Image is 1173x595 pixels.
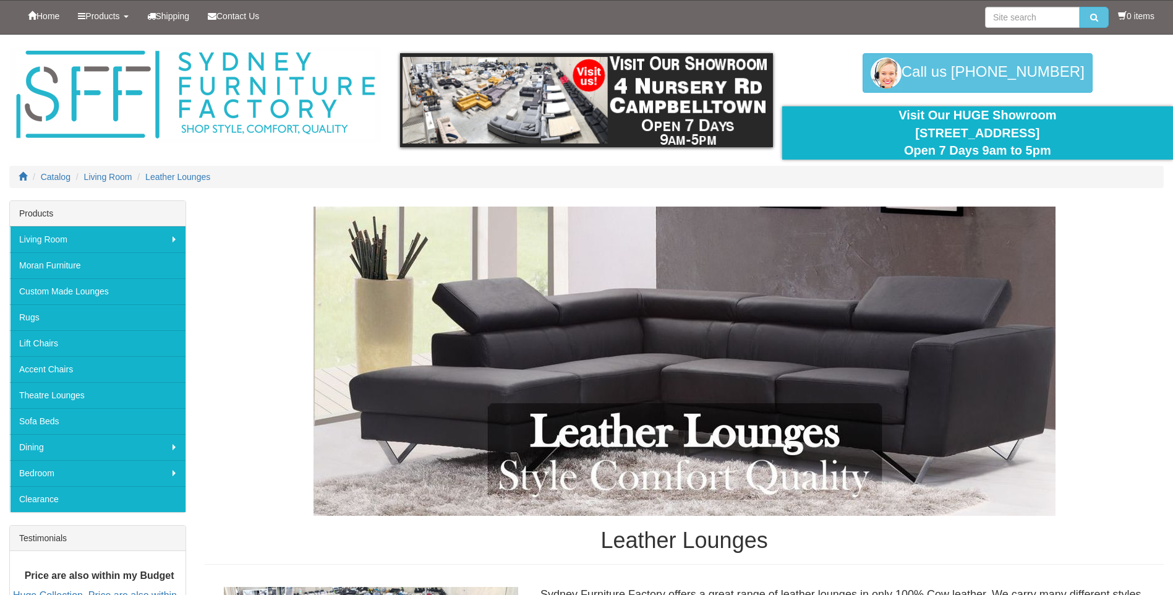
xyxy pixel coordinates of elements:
[10,278,186,304] a: Custom Made Lounges
[85,11,119,21] span: Products
[216,11,259,21] span: Contact Us
[791,106,1164,160] div: Visit Our HUGE Showroom [STREET_ADDRESS] Open 7 Days 9am to 5pm
[69,1,137,32] a: Products
[10,526,186,551] div: Testimonials
[10,304,186,330] a: Rugs
[10,382,186,408] a: Theatre Lounges
[985,7,1080,28] input: Site search
[10,201,186,226] div: Products
[156,11,190,21] span: Shipping
[10,47,381,143] img: Sydney Furniture Factory
[400,53,772,147] img: showroom.gif
[25,570,174,581] b: Price are also within my Budget
[84,172,132,182] a: Living Room
[10,226,186,252] a: Living Room
[10,356,186,382] a: Accent Chairs
[10,252,186,278] a: Moran Furniture
[41,172,70,182] a: Catalog
[36,11,59,21] span: Home
[205,528,1164,553] h1: Leather Lounges
[10,486,186,512] a: Clearance
[138,1,199,32] a: Shipping
[1118,10,1154,22] li: 0 items
[10,460,186,486] a: Bedroom
[10,434,186,460] a: Dining
[145,172,210,182] a: Leather Lounges
[19,1,69,32] a: Home
[198,1,268,32] a: Contact Us
[10,330,186,356] a: Lift Chairs
[10,408,186,434] a: Sofa Beds
[314,207,1056,516] img: Leather Lounges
